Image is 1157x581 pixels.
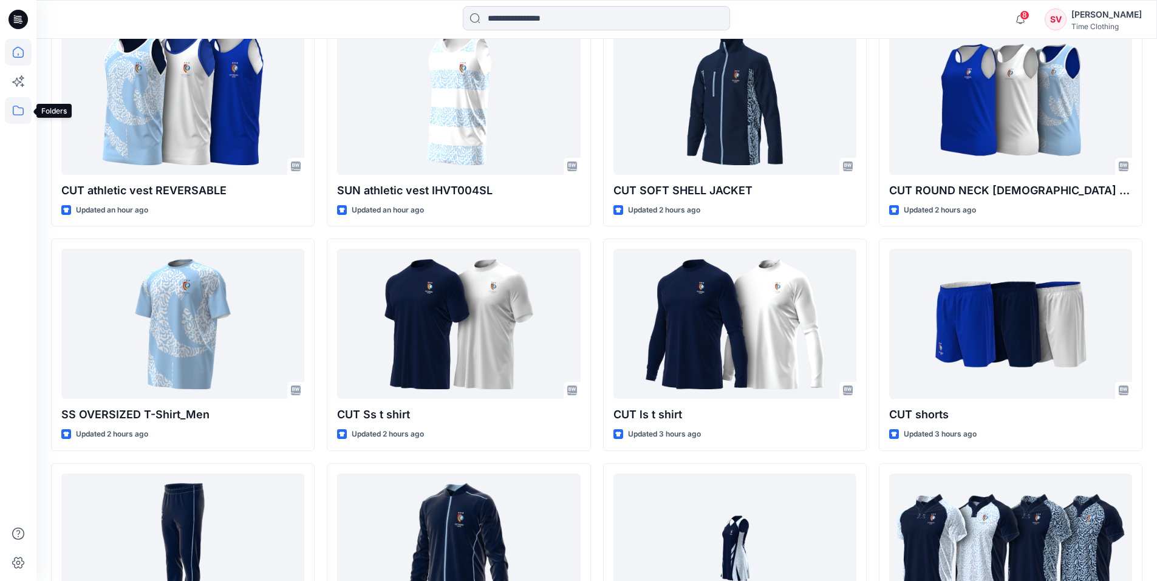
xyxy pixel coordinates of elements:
[337,406,580,423] p: CUT Ss t shirt
[613,249,856,399] a: CUT ls t shirt
[61,249,304,399] a: SS OVERSIZED T-Shirt_Men
[613,25,856,175] a: CUT SOFT SHELL JACKET
[889,182,1132,199] p: CUT ROUND NECK [DEMOGRAPHIC_DATA] VEST
[1071,22,1142,31] div: Time Clothing
[61,25,304,175] a: CUT athletic vest REVERSABLE
[613,406,856,423] p: CUT ls t shirt
[904,428,977,441] p: Updated 3 hours ago
[76,204,148,217] p: Updated an hour ago
[628,204,700,217] p: Updated 2 hours ago
[889,25,1132,175] a: CUT ROUND NECK LADIES VEST
[337,25,580,175] a: SUN athletic vest IHVT004SL
[889,406,1132,423] p: CUT shorts
[352,428,424,441] p: Updated 2 hours ago
[61,182,304,199] p: CUT athletic vest REVERSABLE
[904,204,976,217] p: Updated 2 hours ago
[613,182,856,199] p: CUT SOFT SHELL JACKET
[889,249,1132,399] a: CUT shorts
[1071,7,1142,22] div: [PERSON_NAME]
[337,182,580,199] p: SUN athletic vest IHVT004SL
[628,428,701,441] p: Updated 3 hours ago
[76,428,148,441] p: Updated 2 hours ago
[352,204,424,217] p: Updated an hour ago
[1020,10,1029,20] span: 8
[337,249,580,399] a: CUT Ss t shirt
[1045,8,1067,30] div: SV
[61,406,304,423] p: SS OVERSIZED T-Shirt_Men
